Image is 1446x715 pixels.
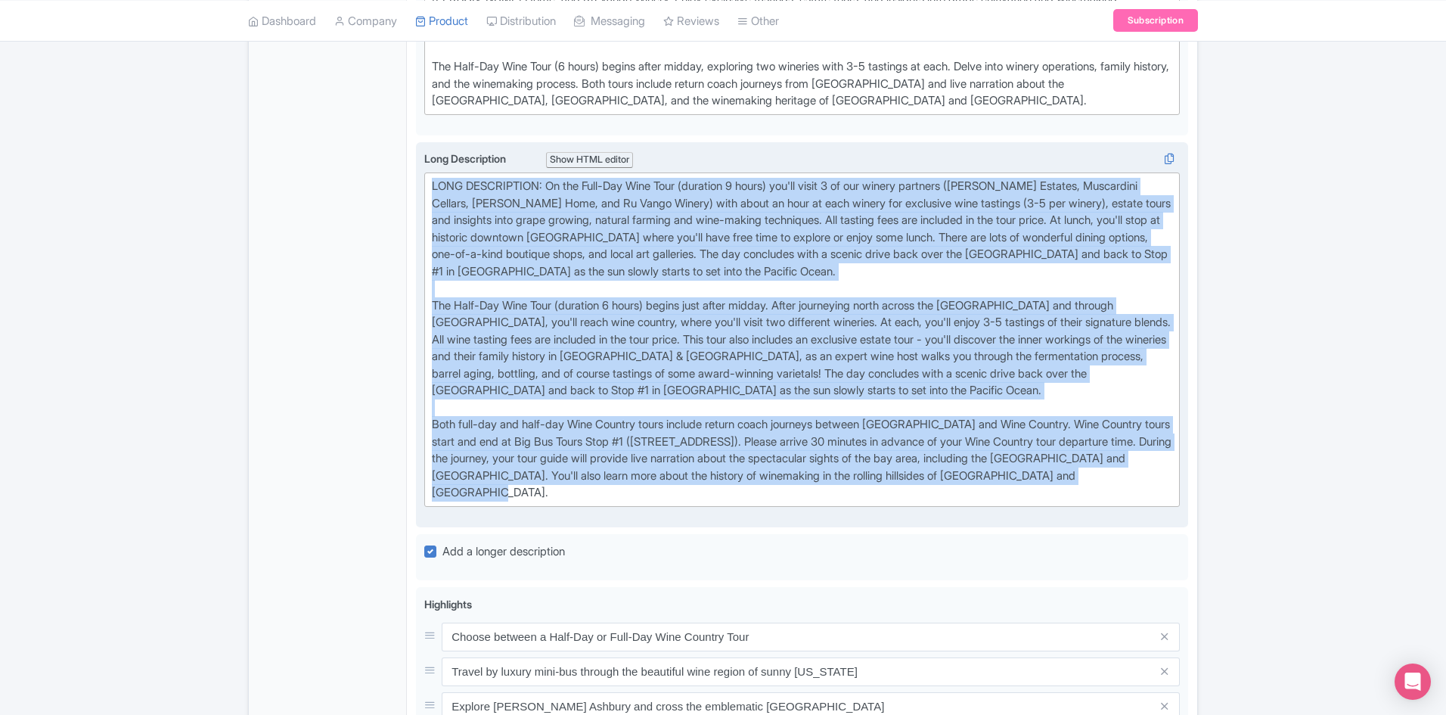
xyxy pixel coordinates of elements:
span: Long Description [424,152,508,165]
span: Highlights [424,598,472,611]
a: Subscription [1113,9,1198,32]
div: LONG DESCRIPTION: On the Full-Day Wine Tour (duration 9 hours) you'll visit 3 of our winery partn... [432,178,1172,502]
div: Show HTML editor [546,152,633,168]
span: Add a longer description [442,544,565,558]
div: Open Intercom Messenger [1395,664,1431,700]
